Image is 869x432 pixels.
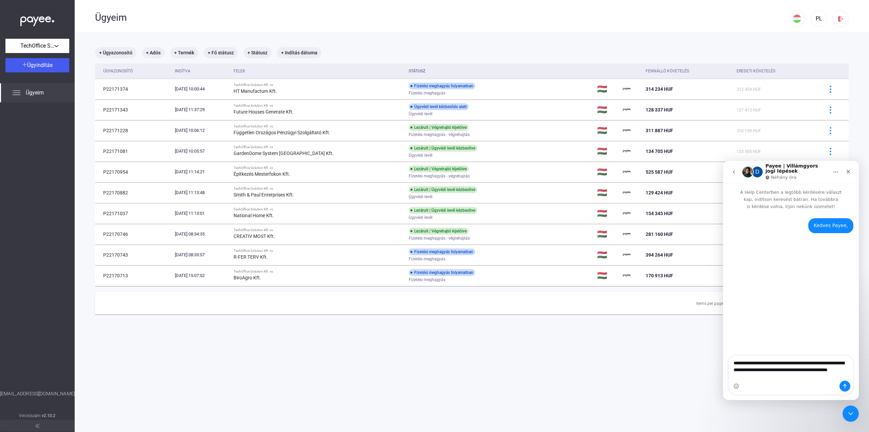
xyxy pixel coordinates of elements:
td: P22171343 [95,100,172,120]
div: TechOffice Solution Kft. vs [234,83,403,87]
div: Felek [234,67,403,75]
div: [DATE] 15:07:52 [175,272,228,279]
div: Ügyazonosító [103,67,169,75]
strong: HT Manufactum Kft. [234,88,277,94]
div: TechOffice Solution Kft. vs [234,249,403,253]
strong: National Home Kft. [234,213,274,218]
div: Lezárult | Ügyvédi levél kézbesítve [409,186,477,193]
div: [DATE] 11:13:01 [175,210,228,217]
span: Ügyvédi levél [409,193,432,201]
div: [DATE] 11:37:29 [175,106,228,113]
strong: Smith & Paul Enterprises Kft. [234,192,294,197]
div: Fizetési meghagyás folyamatban [409,248,475,255]
td: 🇭🇺 [594,245,620,265]
img: more-blue [827,86,834,93]
img: payee-logo [623,209,631,218]
strong: BiroAgro Kft. [234,275,261,280]
span: 525 587 HUF [646,169,673,175]
span: 170 913 HUF [646,273,673,278]
span: Fizetési meghagyás - végrehajtás [409,172,470,180]
div: [DATE] 10:06:12 [175,127,228,134]
mat-chip: + Termék [170,47,198,58]
button: more-blue [823,82,837,96]
div: [DATE] 11:13:48 [175,189,228,196]
button: more-blue [823,103,837,117]
span: 127 413 HUF [737,108,761,113]
div: Fizetési meghagyás folyamatban [409,269,475,276]
div: Items per page: [696,299,724,308]
img: white-payee-white-dot.svg [20,13,54,27]
span: Ügyvédi levél [409,151,432,159]
span: Fizetési meghagyás - végrehajtás [409,234,470,242]
img: more-blue [827,127,834,134]
span: 312 454 HUF [737,87,761,92]
span: Ügyindítás [27,62,53,68]
img: more-blue [827,148,834,155]
div: TechOffice Solution Kft. vs [234,187,403,191]
img: payee-logo [623,189,631,197]
span: Fizetési meghagyás - végrehajtás [409,131,470,139]
td: P22170743 [95,245,172,265]
span: 281 160 HUF [646,231,673,237]
div: Ügyeim [95,12,789,23]
div: TechOffice Solution Kft. vs [234,207,403,211]
div: TechOffice Solution Kft. vs [234,145,403,149]
div: Fizetési meghagyás folyamatban [409,83,475,89]
img: payee-logo [623,126,631,135]
img: plus-white.svg [22,62,27,67]
span: Fizetési meghagyás [409,89,445,97]
img: more-blue [827,106,834,114]
td: 🇭🇺 [594,224,620,244]
button: PL [811,11,827,27]
strong: v2.10.2 [42,413,56,418]
td: P22170882 [95,183,172,203]
div: Lezárult | Végrehajtó kijelölve [409,124,469,131]
div: [DATE] 08:33:57 [175,252,228,258]
img: payee-logo [623,147,631,155]
mat-chip: + Indítás dátuma [277,47,321,58]
img: payee-logo [623,168,631,176]
img: payee-logo [623,251,631,259]
td: 🇭🇺 [594,100,620,120]
button: logout-red [832,11,849,27]
button: more-blue [823,123,837,138]
span: TechOffice Solution Kft. [20,42,54,50]
td: P22170954 [95,162,172,182]
td: P22170746 [95,224,172,244]
span: 128 337 HUF [646,107,673,113]
img: HU [793,15,801,23]
div: TechOffice Solution Kft. vs [234,270,403,274]
td: 🇭🇺 [594,141,620,161]
span: 394 264 HUF [646,252,673,258]
div: TechOffice Solution Kft. vs [234,166,403,170]
td: 🇭🇺 [594,79,620,99]
mat-chip: + Adós [142,47,165,58]
div: Fennálló követelés [646,67,689,75]
strong: R-FER TERV Kft. [234,254,268,260]
span: 134 705 HUF [646,149,673,154]
img: payee-logo [623,272,631,280]
span: 133 555 HUF [737,149,761,154]
td: 🇭🇺 [594,203,620,224]
td: 🇭🇺 [594,120,620,141]
td: P22171081 [95,141,172,161]
span: Fizetési meghagyás [409,255,445,263]
div: Lezárult | Ügyvédi levél kézbesítve [409,145,477,152]
div: Lezárult | Ügyvédi levél kézbesítve [409,207,477,214]
div: Lezárult | Végrehajtó kijelölve [409,228,469,235]
span: 154 345 HUF [646,211,673,216]
div: Ügyazonosító [103,67,133,75]
strong: GardenDome System [GEOGRAPHIC_DATA] Kft. [234,151,334,156]
span: Ügyvédi levél [409,213,432,222]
